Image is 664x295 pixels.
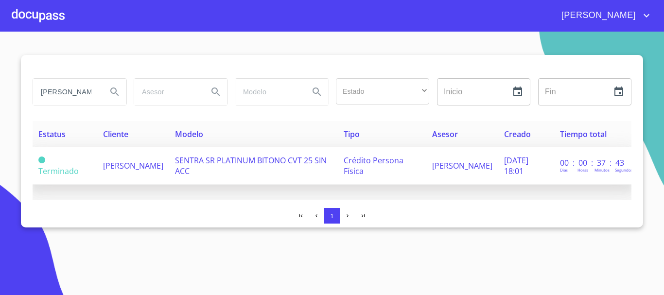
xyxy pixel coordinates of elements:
input: search [134,79,200,105]
p: Segundos [615,167,633,173]
div: ​ [336,78,429,104]
input: search [33,79,99,105]
span: Asesor [432,129,458,139]
span: Cliente [103,129,128,139]
button: Search [204,80,227,104]
span: Estatus [38,129,66,139]
input: search [235,79,301,105]
span: SENTRA SR PLATINUM BITONO CVT 25 SIN ACC [175,155,327,176]
span: Tiempo total [560,129,607,139]
span: [DATE] 18:01 [504,155,528,176]
span: [PERSON_NAME] [103,160,163,171]
span: Terminado [38,156,45,163]
span: Tipo [344,129,360,139]
p: 00 : 00 : 37 : 43 [560,157,626,168]
p: Horas [577,167,588,173]
button: account of current user [554,8,652,23]
span: [PERSON_NAME] [554,8,641,23]
span: Terminado [38,166,79,176]
button: Search [305,80,329,104]
span: 1 [330,212,333,220]
span: [PERSON_NAME] [432,160,492,171]
span: Crédito Persona Física [344,155,403,176]
span: Creado [504,129,531,139]
button: Search [103,80,126,104]
span: Modelo [175,129,203,139]
p: Dias [560,167,568,173]
p: Minutos [594,167,610,173]
button: 1 [324,208,340,224]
